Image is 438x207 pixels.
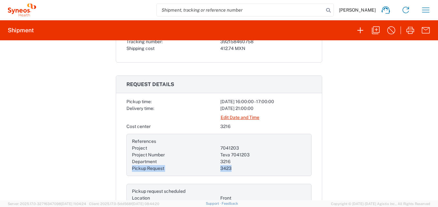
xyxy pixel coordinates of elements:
[220,123,312,130] div: 3216
[132,189,185,194] span: Pickup request scheduled
[8,202,86,206] span: Server: 2025.17.0-327f6347098
[157,4,324,16] input: Shipment, tracking or reference number
[220,45,312,52] div: 412.74 MXN
[331,201,430,207] span: Copyright © [DATE]-[DATE] Agistix Inc., All Rights Reserved
[132,202,159,206] span: [DATE] 08:44:20
[206,202,222,205] a: Support
[220,158,306,165] div: 3216
[220,112,260,123] a: Edit Date and Time
[132,139,156,144] span: References
[126,106,154,111] span: Delivery time:
[220,195,231,201] span: Front
[220,105,312,112] div: [DATE] 21:00:00
[220,152,306,158] div: Teva 7041203
[132,152,218,158] div: Project Number
[220,38,312,45] div: 392158460758
[126,81,174,87] span: Request details
[126,124,151,129] span: Cost center
[8,26,34,34] h2: Shipment
[339,7,376,13] span: [PERSON_NAME]
[132,145,218,152] div: Project
[126,39,163,44] span: Tracking number:
[132,158,218,165] div: Department
[61,202,86,206] span: [DATE] 11:04:24
[89,202,159,206] span: Client: 2025.17.0-5dd568f
[126,46,154,51] span: Shipping cost
[132,195,150,201] span: Location
[222,202,238,205] a: Feedback
[126,99,152,104] span: Pickup time:
[220,98,312,105] div: [DATE] 16:00:00 - 17:00:00
[220,145,306,152] div: 7041203
[132,165,218,172] div: Pickup Request
[220,165,306,172] div: 3423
